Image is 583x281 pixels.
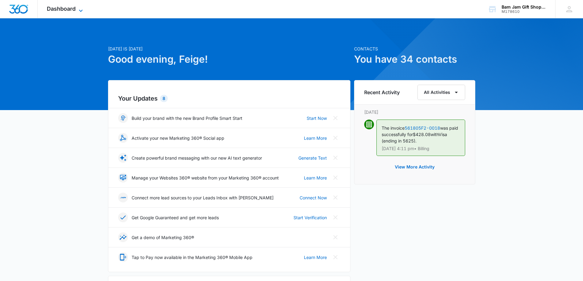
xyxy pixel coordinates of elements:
a: Start Verification [293,214,327,221]
span: Dashboard [47,6,76,12]
button: Close [331,252,340,262]
p: Tap to Pay now available in the Marketing 360® Mobile App [132,254,252,261]
p: [DATE] [364,109,465,115]
h1: You have 34 contacts [354,52,475,67]
div: account name [502,5,546,9]
span: The invoice [382,125,405,131]
a: Connect Now [300,194,327,201]
p: Build your brand with the new Brand Profile Smart Start [132,115,242,121]
a: Learn More [304,254,327,261]
button: Close [331,232,340,242]
p: Get Google Guaranteed and get more leads [132,214,219,221]
p: Activate your new Marketing 360® Social app [132,135,224,141]
h2: Your Updates [118,94,340,103]
p: Manage your Websites 360® website from your Marketing 360® account [132,175,279,181]
button: View More Activity [389,160,441,174]
button: Close [331,113,340,123]
div: 8 [160,95,168,102]
a: Start Now [307,115,327,121]
h6: Recent Activity [364,89,400,96]
p: Get a demo of Marketing 360® [132,234,194,241]
p: [DATE] is [DATE] [108,46,350,52]
a: 561805F2-0018 [405,125,440,131]
a: Generate Text [298,155,327,161]
p: Connect more lead sources to your Leads Inbox with [PERSON_NAME] [132,194,274,201]
a: Learn More [304,135,327,141]
button: All Activities [417,85,465,100]
div: account id [502,9,546,14]
button: Close [331,173,340,183]
a: Learn More [304,175,327,181]
button: Close [331,193,340,202]
p: Create powerful brand messaging with our new AI text generator [132,155,262,161]
span: with [431,132,439,137]
button: Close [331,133,340,143]
span: $428.08 [413,132,431,137]
button: Close [331,213,340,222]
p: [DATE] 4:11 pm • Billing [382,146,460,151]
button: Close [331,153,340,163]
h1: Good evening, Feige! [108,52,350,67]
p: Contacts [354,46,475,52]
